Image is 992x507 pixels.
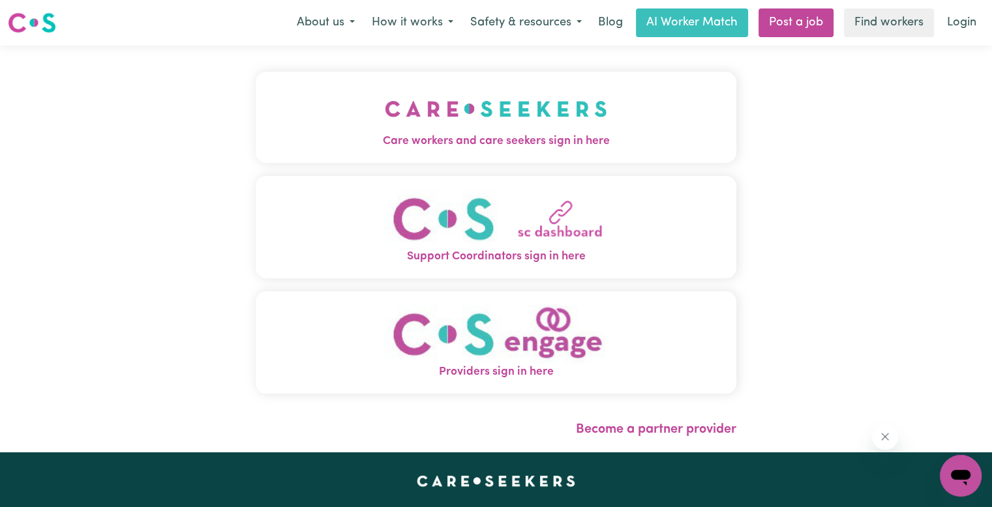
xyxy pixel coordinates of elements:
[256,364,736,381] span: Providers sign in here
[576,423,736,436] a: Become a partner provider
[940,455,982,497] iframe: Button to launch messaging window
[256,291,736,394] button: Providers sign in here
[417,476,575,486] a: Careseekers home page
[8,8,56,38] a: Careseekers logo
[363,9,462,36] button: How it works
[256,72,736,163] button: Care workers and care seekers sign in here
[844,8,934,37] a: Find workers
[636,8,748,37] a: AI Worker Match
[256,133,736,150] span: Care workers and care seekers sign in here
[759,8,834,37] a: Post a job
[939,8,984,37] a: Login
[288,9,363,36] button: About us
[256,176,736,278] button: Support Coordinators sign in here
[8,9,79,20] span: Need any help?
[590,8,631,37] a: Blog
[872,424,898,450] iframe: Close message
[462,9,590,36] button: Safety & resources
[256,248,736,265] span: Support Coordinators sign in here
[8,11,56,35] img: Careseekers logo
